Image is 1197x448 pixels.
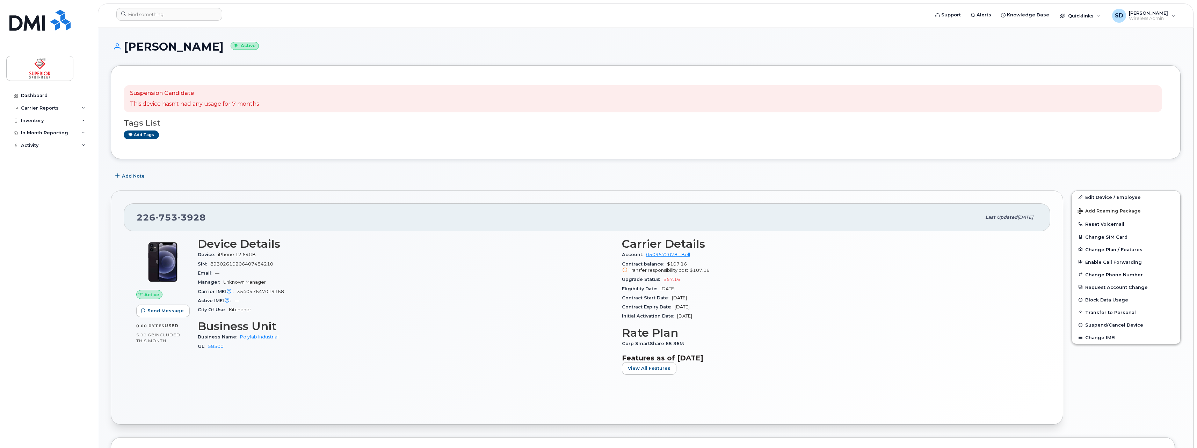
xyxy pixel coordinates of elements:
[622,304,675,309] span: Contract Expiry Date
[122,173,145,179] span: Add Note
[622,313,677,319] span: Initial Activation Date
[147,307,184,314] span: Send Message
[223,279,266,285] span: Unknown Manager
[218,252,256,257] span: iPhone 12 64GB
[198,270,215,276] span: Email
[130,89,259,97] p: Suspension Candidate
[1072,268,1180,281] button: Change Phone Number
[1078,208,1141,215] span: Add Roaming Package
[198,344,208,349] span: GL
[177,212,206,223] span: 3928
[1072,306,1180,319] button: Transfer to Personal
[229,307,251,312] span: Kitchener
[622,261,667,267] span: Contract balance
[675,304,690,309] span: [DATE]
[210,261,273,267] span: 89302610206407484210
[136,332,180,344] span: included this month
[1017,215,1033,220] span: [DATE]
[1072,191,1180,203] a: Edit Device / Employee
[235,298,239,303] span: —
[198,279,223,285] span: Manager
[1072,243,1180,256] button: Change Plan / Features
[137,212,206,223] span: 226
[111,40,1181,53] h1: [PERSON_NAME]
[155,212,177,223] span: 753
[198,334,240,339] span: Business Name
[208,344,224,349] a: 58500
[198,261,210,267] span: SIM
[1072,319,1180,331] button: Suspend/Cancel Device
[1072,281,1180,293] button: Request Account Change
[622,252,646,257] span: Account
[628,365,670,372] span: View All Features
[165,323,179,328] span: used
[622,327,1038,339] h3: Rate Plan
[198,252,218,257] span: Device
[622,286,660,291] span: Eligibility Date
[198,298,235,303] span: Active IMEI
[1072,231,1180,243] button: Change SIM Card
[622,277,663,282] span: Upgrade Status
[198,289,237,294] span: Carrier IMEI
[237,289,284,294] span: 354047647019168
[1085,247,1142,252] span: Change Plan / Features
[677,313,692,319] span: [DATE]
[622,295,672,300] span: Contract Start Date
[663,277,680,282] span: $57.16
[198,320,614,333] h3: Business Unit
[130,100,259,108] p: This device hasn't had any usage for 7 months
[144,291,159,298] span: Active
[1085,322,1143,328] span: Suspend/Cancel Device
[690,268,710,273] span: $107.16
[198,238,614,250] h3: Device Details
[1072,218,1180,230] button: Reset Voicemail
[1085,259,1142,264] span: Enable Call Forwarding
[124,119,1168,127] h3: Tags List
[1072,293,1180,306] button: Block Data Usage
[136,333,155,337] span: 5.00 GB
[231,42,259,50] small: Active
[622,362,676,375] button: View All Features
[672,295,687,300] span: [DATE]
[142,241,184,283] img: iPhone_12.jpg
[1072,331,1180,344] button: Change IMEI
[136,323,165,328] span: 0.00 Bytes
[622,354,1038,362] h3: Features as of [DATE]
[1072,256,1180,268] button: Enable Call Forwarding
[124,130,159,139] a: Add tags
[136,305,190,317] button: Send Message
[622,238,1038,250] h3: Carrier Details
[622,261,1038,274] span: $107.16
[646,252,690,257] a: 0509572078 - Bell
[1072,203,1180,218] button: Add Roaming Package
[215,270,219,276] span: —
[660,286,675,291] span: [DATE]
[240,334,278,339] a: Polyfab Industrial
[198,307,229,312] span: City Of Use
[111,170,151,182] button: Add Note
[622,341,688,346] span: Corp SmartShare 65 36M
[985,215,1017,220] span: Last updated
[629,268,688,273] span: Transfer responsibility cost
